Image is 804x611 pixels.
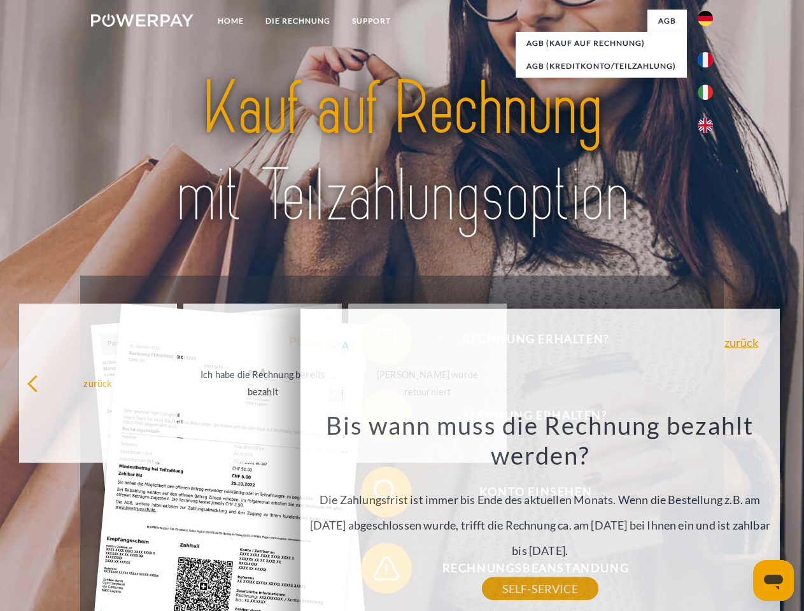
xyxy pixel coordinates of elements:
[191,366,334,400] div: Ich habe die Rechnung bereits bezahlt
[255,10,341,32] a: DIE RECHNUNG
[207,10,255,32] a: Home
[27,374,170,391] div: zurück
[307,410,772,471] h3: Bis wann muss die Rechnung bezahlt werden?
[516,55,687,78] a: AGB (Kreditkonto/Teilzahlung)
[698,52,713,67] img: fr
[698,11,713,26] img: de
[122,61,682,244] img: title-powerpay_de.svg
[698,118,713,133] img: en
[724,337,758,348] a: zurück
[698,85,713,100] img: it
[516,32,687,55] a: AGB (Kauf auf Rechnung)
[307,410,772,589] div: Die Zahlungsfrist ist immer bis Ende des aktuellen Monats. Wenn die Bestellung z.B. am [DATE] abg...
[91,14,194,27] img: logo-powerpay-white.svg
[753,560,794,601] iframe: Schaltfläche zum Öffnen des Messaging-Fensters
[647,10,687,32] a: agb
[341,10,402,32] a: SUPPORT
[482,577,598,600] a: SELF-SERVICE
